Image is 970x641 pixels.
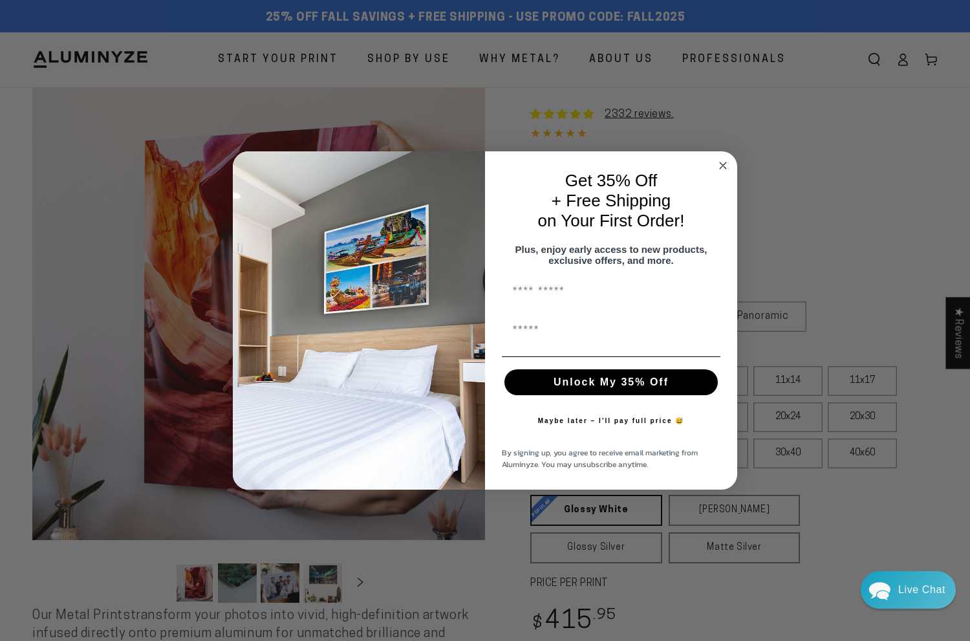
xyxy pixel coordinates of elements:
img: 728e4f65-7e6c-44e2-b7d1-0292a396982f.jpeg [233,151,485,490]
span: on Your First Order! [538,211,685,230]
img: underline [502,356,720,357]
span: + Free Shipping [552,191,671,210]
button: Close dialog [715,158,731,173]
span: Get 35% Off [565,171,658,190]
span: Plus, enjoy early access to new products, exclusive offers, and more. [515,244,707,266]
span: By signing up, you agree to receive email marketing from Aluminyze. You may unsubscribe anytime. [502,447,698,470]
div: Chat widget toggle [861,571,956,609]
button: Unlock My 35% Off [504,369,718,395]
button: Maybe later – I’ll pay full price 😅 [532,408,691,434]
div: Contact Us Directly [898,571,945,609]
